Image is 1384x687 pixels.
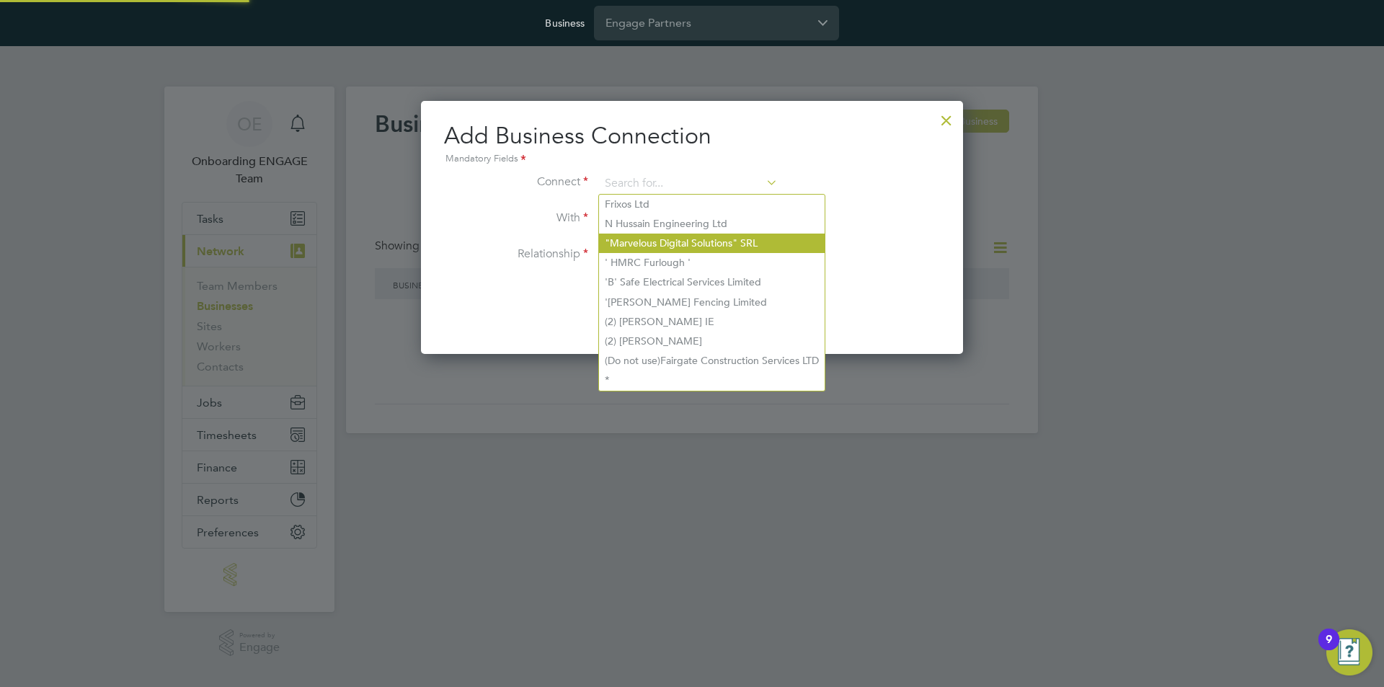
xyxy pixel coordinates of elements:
[444,174,588,190] label: Connect
[600,173,778,195] input: Search for...
[599,312,825,332] li: (2) [PERSON_NAME] IE
[599,293,825,312] li: '[PERSON_NAME] Fencing Limited
[599,272,825,292] li: 'B' Safe Electrical Services Limited
[599,332,825,351] li: (2) [PERSON_NAME]
[444,121,940,167] h2: Add Business Connection
[444,151,940,167] div: Mandatory Fields
[599,351,825,371] li: (Do not use)Fairgate Construction Services LTD
[444,210,588,226] label: With
[444,247,588,262] label: Relationship
[545,17,585,30] label: Business
[1326,629,1372,675] button: Open Resource Center, 9 new notifications
[599,253,825,272] li: ' HMRC Furlough '
[1326,639,1332,658] div: 9
[599,195,825,214] li: Frixos Ltd
[599,214,825,234] li: N Hussain Engineering Ltd
[599,234,825,253] li: "Marvelous Digital Solutions" SRL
